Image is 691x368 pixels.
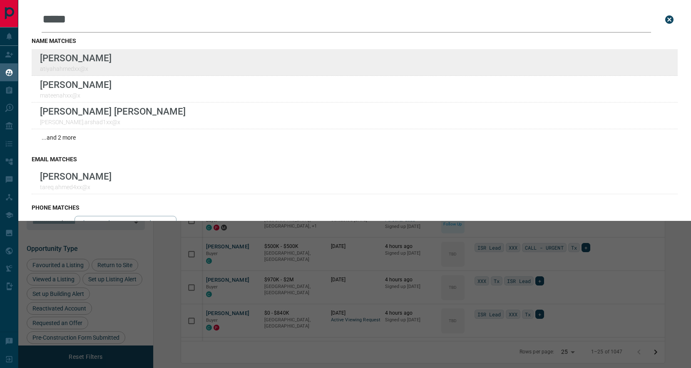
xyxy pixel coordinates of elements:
p: atiyahahmedxx@x [40,65,112,72]
p: [PERSON_NAME] [PERSON_NAME] [40,106,186,117]
button: close search bar [661,11,678,28]
p: [PERSON_NAME] [40,53,112,63]
p: No results. [42,220,70,226]
div: ...and 2 more [32,129,678,146]
button: show leads not assigned to you [75,216,176,230]
p: [PERSON_NAME] [40,79,112,90]
h3: email matches [32,156,678,163]
p: [PERSON_NAME] [40,171,112,182]
h3: phone matches [32,204,678,211]
p: [PERSON_NAME].arshad1xx@x [40,119,186,125]
p: mateenahxx@x [40,92,112,99]
h3: name matches [32,38,678,44]
p: tareq.ahmed4xx@x [40,184,112,190]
